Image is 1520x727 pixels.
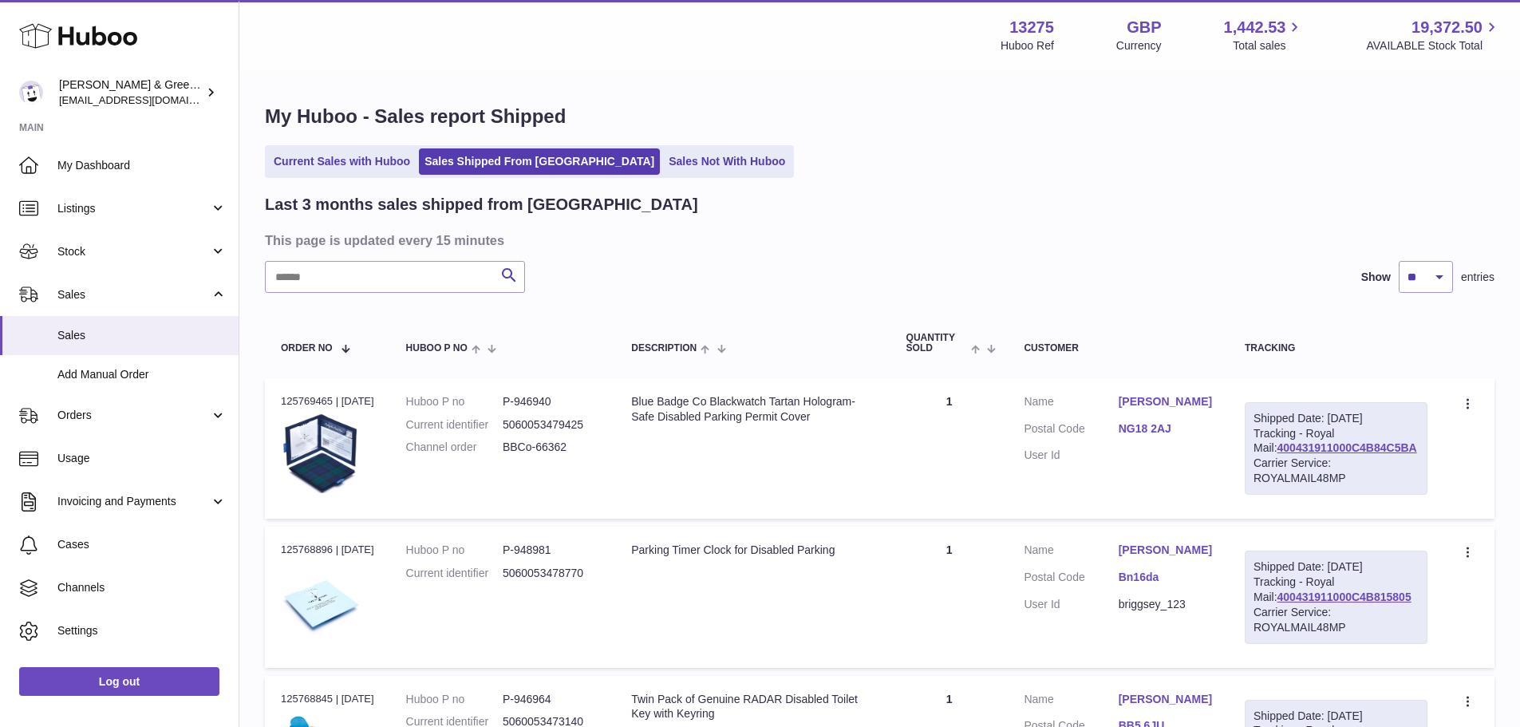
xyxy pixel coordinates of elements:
[406,394,503,409] dt: Huboo P no
[1277,441,1417,454] a: 400431911000C4B84C5BA
[419,148,660,175] a: Sales Shipped From [GEOGRAPHIC_DATA]
[1245,343,1427,354] div: Tracking
[1245,551,1427,643] div: Tracking - Royal Mail:
[281,413,361,493] img: $_57.JPG
[406,440,503,455] dt: Channel order
[1009,17,1054,38] strong: 13275
[631,394,874,425] div: Blue Badge Co Blackwatch Tartan Hologram-Safe Disabled Parking Permit Cover
[1233,38,1304,53] span: Total sales
[57,494,210,509] span: Invoicing and Payments
[503,543,599,558] dd: P-948981
[1024,692,1118,711] dt: Name
[1119,421,1213,437] a: NG18 2AJ
[57,623,227,638] span: Settings
[503,440,599,455] dd: BBCo-66362
[265,194,698,215] h2: Last 3 months sales shipped from [GEOGRAPHIC_DATA]
[1116,38,1162,53] div: Currency
[59,93,235,106] span: [EMAIL_ADDRESS][DOMAIN_NAME]
[406,343,468,354] span: Huboo P no
[1361,270,1391,285] label: Show
[503,566,599,581] dd: 5060053478770
[1119,570,1213,585] a: Bn16da
[503,417,599,433] dd: 5060053479425
[57,451,227,466] span: Usage
[631,692,874,722] div: Twin Pack of Genuine RADAR Disabled Toilet Key with Keyring
[1119,597,1213,612] dd: briggsey_123
[1119,692,1213,707] a: [PERSON_NAME]
[1024,543,1118,562] dt: Name
[57,367,227,382] span: Add Manual Order
[1224,17,1305,53] a: 1,442.53 Total sales
[890,378,1009,519] td: 1
[1024,421,1118,441] dt: Postal Code
[503,394,599,409] dd: P-946940
[265,231,1490,249] h3: This page is updated every 15 minutes
[1119,394,1213,409] a: [PERSON_NAME]
[1254,709,1419,724] div: Shipped Date: [DATE]
[1411,17,1482,38] span: 19,372.50
[57,158,227,173] span: My Dashboard
[1024,570,1118,589] dt: Postal Code
[406,692,503,707] dt: Huboo P no
[406,417,503,433] dt: Current identifier
[631,543,874,558] div: Parking Timer Clock for Disabled Parking
[1254,411,1419,426] div: Shipped Date: [DATE]
[1127,17,1161,38] strong: GBP
[631,343,697,354] span: Description
[1024,448,1118,463] dt: User Id
[1024,394,1118,413] dt: Name
[19,81,43,105] img: internalAdmin-13275@internal.huboo.com
[57,201,210,216] span: Listings
[890,527,1009,667] td: 1
[57,537,227,552] span: Cases
[1245,402,1427,495] div: Tracking - Royal Mail:
[1461,270,1494,285] span: entries
[1024,597,1118,612] dt: User Id
[57,287,210,302] span: Sales
[406,543,503,558] dt: Huboo P no
[57,408,210,423] span: Orders
[1119,543,1213,558] a: [PERSON_NAME]
[1366,17,1501,53] a: 19,372.50 AVAILABLE Stock Total
[281,343,333,354] span: Order No
[1254,456,1419,486] div: Carrier Service: ROYALMAIL48MP
[281,563,361,642] img: $_57.JPG
[59,77,203,108] div: [PERSON_NAME] & Green Ltd
[1024,343,1213,354] div: Customer
[19,667,219,696] a: Log out
[906,333,968,354] span: Quantity Sold
[281,543,374,557] div: 125768896 | [DATE]
[57,328,227,343] span: Sales
[1366,38,1501,53] span: AVAILABLE Stock Total
[503,692,599,707] dd: P-946964
[1254,559,1419,575] div: Shipped Date: [DATE]
[281,692,374,706] div: 125768845 | [DATE]
[1277,591,1411,603] a: 400431911000C4B815805
[1254,605,1419,635] div: Carrier Service: ROYALMAIL48MP
[281,394,374,409] div: 125769465 | [DATE]
[57,244,210,259] span: Stock
[57,580,227,595] span: Channels
[1224,17,1286,38] span: 1,442.53
[406,566,503,581] dt: Current identifier
[268,148,416,175] a: Current Sales with Huboo
[1001,38,1054,53] div: Huboo Ref
[265,104,1494,129] h1: My Huboo - Sales report Shipped
[663,148,791,175] a: Sales Not With Huboo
